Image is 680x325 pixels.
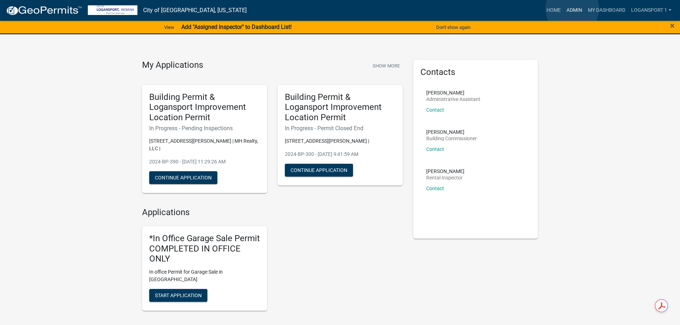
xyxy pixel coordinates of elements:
[426,130,477,134] p: [PERSON_NAME]
[426,97,480,102] p: Administrative Assistant
[149,137,260,152] p: [STREET_ADDRESS][PERSON_NAME] | MH Realty, LLC |
[420,67,531,77] h5: Contacts
[149,268,260,283] p: In office Permit for Garage Sale in [GEOGRAPHIC_DATA]
[285,125,396,132] h6: In Progress - Permit Closed End
[426,169,464,174] p: [PERSON_NAME]
[426,136,477,141] p: Building Commissioner
[161,21,177,33] a: View
[149,158,260,166] p: 2024-BP-390 - [DATE] 11:29:26 AM
[285,164,353,177] button: Continue Application
[433,21,473,33] button: Don't show again
[285,137,396,145] p: [STREET_ADDRESS][PERSON_NAME] |
[426,90,480,95] p: [PERSON_NAME]
[143,4,247,16] a: City of [GEOGRAPHIC_DATA], [US_STATE]
[149,233,260,264] h5: *In Office Garage Sale Permit COMPLETED IN OFFICE ONLY
[149,171,217,184] button: Continue Application
[149,92,260,123] h5: Building Permit & Logansport Improvement Location Permit
[564,4,585,17] a: Admin
[628,4,674,17] a: Logansport 1
[149,289,207,302] button: Start Application
[670,21,675,30] button: Close
[426,107,444,113] a: Contact
[285,92,396,123] h5: Building Permit & Logansport Improvement Location Permit
[149,125,260,132] h6: In Progress - Pending Inspections
[142,207,403,218] h4: Applications
[426,146,444,152] a: Contact
[181,24,292,30] strong: Add "Assigned Inspector" to Dashboard List!
[426,175,464,180] p: Rental Inspector
[670,21,675,31] span: ×
[285,151,396,158] p: 2024-BP-300 - [DATE] 9:41:59 AM
[426,186,444,191] a: Contact
[142,60,203,71] h4: My Applications
[544,4,564,17] a: Home
[370,60,403,72] button: Show More
[155,293,202,298] span: Start Application
[585,4,628,17] a: My Dashboard
[88,5,137,15] img: City of Logansport, Indiana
